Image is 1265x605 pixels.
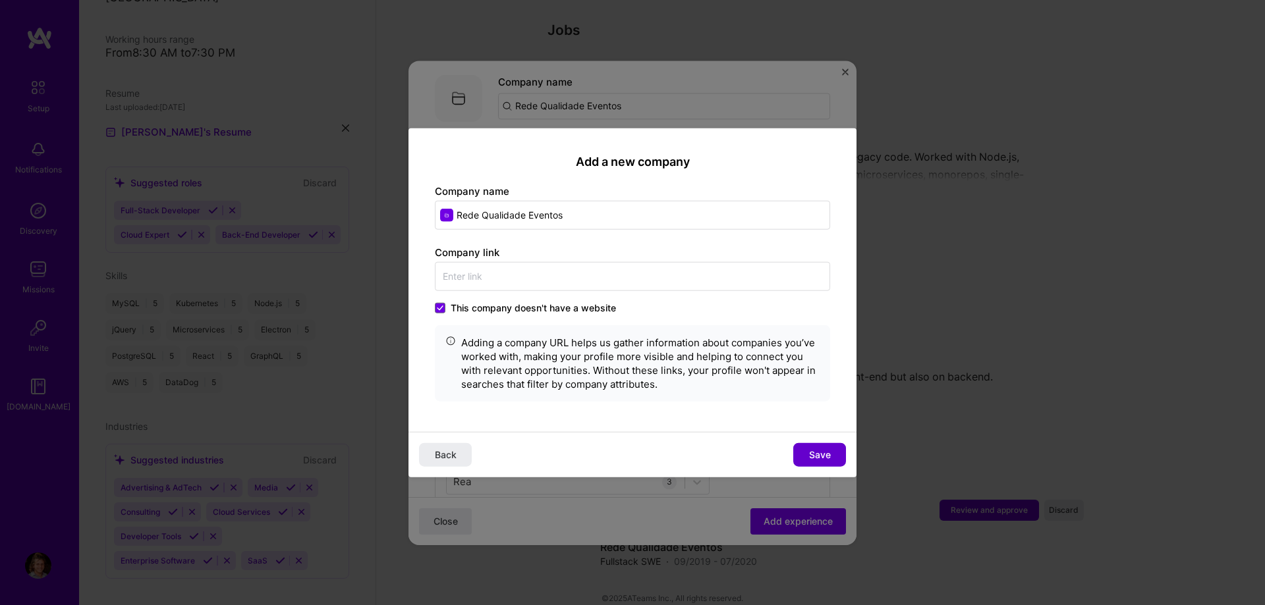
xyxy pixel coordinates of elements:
label: Company name [435,185,509,197]
h2: Add a new company [435,154,830,169]
div: Adding a company URL helps us gather information about companies you’ve worked with, making your ... [461,336,820,391]
span: Save [809,448,831,461]
button: Save [793,443,846,467]
button: Back [419,443,472,467]
input: Enter name [435,201,830,230]
span: This company doesn't have a website [451,302,616,315]
label: Company link [435,246,499,259]
span: Back [435,448,457,461]
input: Enter link [435,262,830,291]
